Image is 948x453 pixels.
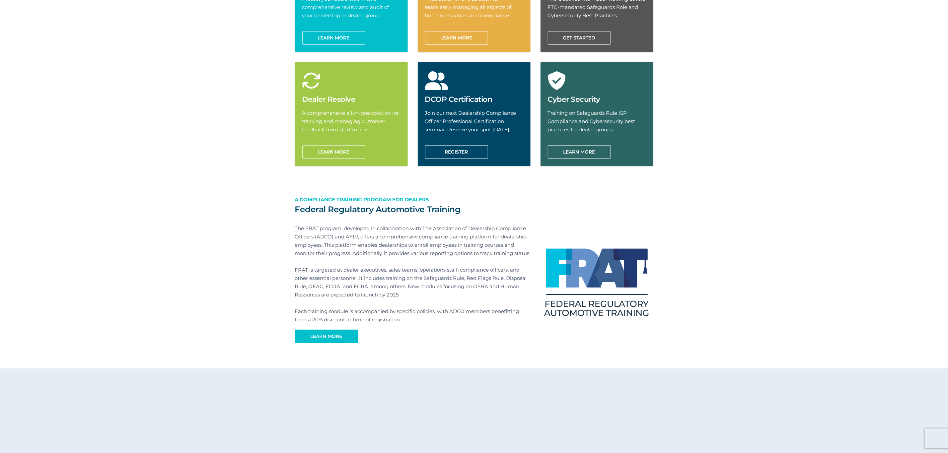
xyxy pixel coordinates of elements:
a: Learn More [425,31,488,45]
h2: Dealer Resolve [302,95,401,104]
p: Training on Safeguards Rule ISP Compliance and Cybersecurity best practices for dealer groups. [548,109,646,134]
a: Learn more [302,31,365,45]
a: Learn more [302,145,365,159]
p: Join our next Dealership Compliance Officer Professional Certification seminar. Reserve your spot... [425,109,523,134]
p: Each training module is accompanied by specific policies, with ADCO members benefitting from a 20... [295,307,531,324]
a: Learn more [295,330,358,343]
a: Register [425,145,488,159]
p: A Compliance training program for dealers [295,195,531,204]
a: Learn more [548,145,611,159]
h2: DCOP Certification [425,95,523,104]
a: Get Started [548,31,611,45]
p: A comprehensive all-in-one solution for tracking and managing customer feedback from start to fin... [302,109,401,134]
p: The FRAT program, developed in collaboration with The Association of Dealership Compliance Office... [295,224,531,257]
p: FRAT is targeted at dealer executives, sales teams, operations staff, compliance officers, and ot... [295,266,531,299]
h2: Cyber Security [548,95,646,104]
h2: Federal Regulatory Automotive Training [295,204,531,214]
img: Federal Regulatory Automotive Training logo [541,248,653,322]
